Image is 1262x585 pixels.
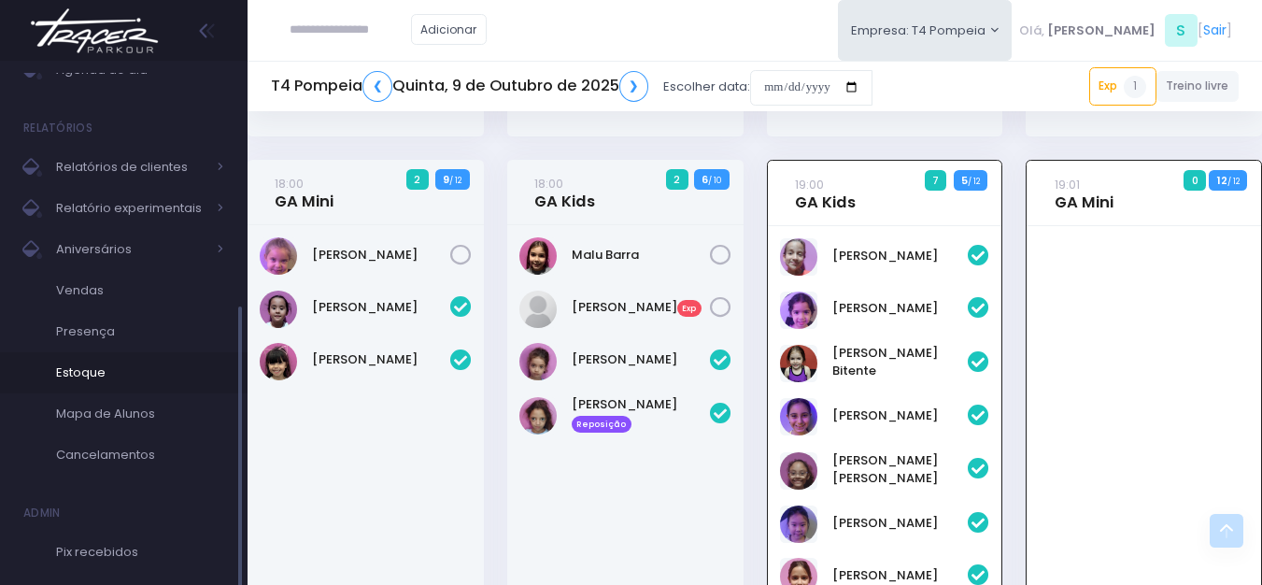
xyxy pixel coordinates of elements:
[708,175,721,186] small: / 10
[780,452,817,490] img: Maria Clara Vieira Serrano
[260,343,297,380] img: Maria Eduarda Lucarine Fachini
[1019,21,1044,40] span: Olá,
[260,291,297,328] img: Laura Lopes Rodrigues
[572,246,710,264] a: Malu Barra
[1047,21,1156,40] span: [PERSON_NAME]
[832,344,969,380] a: [PERSON_NAME] Bitente
[362,71,392,102] a: ❮
[519,397,557,435] img: Julia Pinotti
[534,175,563,193] small: 18:00
[832,514,969,533] a: [PERSON_NAME]
[56,443,224,467] span: Cancelamentos
[56,278,224,303] span: Vendas
[780,506,817,543] img: Mei Hori
[449,175,461,186] small: / 12
[572,298,710,317] a: [PERSON_NAME]Exp
[275,175,304,193] small: 18:00
[1012,9,1239,51] div: [ ]
[832,451,969,488] a: [PERSON_NAME] [PERSON_NAME]
[23,494,61,532] h4: Admin
[275,174,333,211] a: 18:00GA Mini
[1203,21,1227,40] a: Sair
[702,172,708,187] strong: 6
[56,361,224,385] span: Estoque
[534,174,595,211] a: 18:00GA Kids
[519,343,557,380] img: Emilia Rodrigues
[1156,71,1240,102] a: Treino livre
[780,345,817,382] img: Helena Macedo Bitente
[780,398,817,435] img: Lara Berruezo Andrioni
[23,109,92,147] h4: Relatórios
[572,395,710,433] a: [PERSON_NAME] Reposição
[312,298,450,317] a: [PERSON_NAME]
[780,292,817,329] img: Clara Souza Ramos de Oliveira
[832,566,969,585] a: [PERSON_NAME]
[1227,176,1240,187] small: / 12
[572,350,710,369] a: [PERSON_NAME]
[519,237,557,275] img: Malu Barra Guirro
[56,320,224,344] span: Presença
[1089,67,1156,105] a: Exp1
[666,169,688,190] span: 2
[411,14,488,45] a: Adicionar
[1055,175,1113,212] a: 19:01GA Mini
[56,196,206,221] span: Relatório experimentais
[832,299,969,318] a: [PERSON_NAME]
[312,350,450,369] a: [PERSON_NAME]
[1217,173,1227,188] strong: 12
[56,402,224,426] span: Mapa de Alunos
[1184,170,1206,191] span: 0
[925,170,947,191] span: 7
[795,176,824,193] small: 19:00
[780,238,817,276] img: Veridiana Jansen
[832,247,969,265] a: [PERSON_NAME]
[677,300,702,317] span: Exp
[271,65,872,108] div: Escolher data:
[56,237,206,262] span: Aniversários
[1165,14,1198,47] span: S
[619,71,649,102] a: ❯
[56,540,224,564] span: Pix recebidos
[312,246,450,264] a: [PERSON_NAME]
[56,155,206,179] span: Relatórios de clientes
[961,173,968,188] strong: 5
[1055,176,1080,193] small: 19:01
[795,175,856,212] a: 19:00GA Kids
[443,172,449,187] strong: 9
[271,71,648,102] h5: T4 Pompeia Quinta, 9 de Outubro de 2025
[968,176,980,187] small: / 12
[519,291,557,328] img: Manú Bonifácio Camilo
[832,407,969,425] a: [PERSON_NAME]
[1124,76,1146,98] span: 1
[260,237,297,275] img: Bella Mandelli
[406,169,429,190] span: 2
[572,416,631,433] span: Reposição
